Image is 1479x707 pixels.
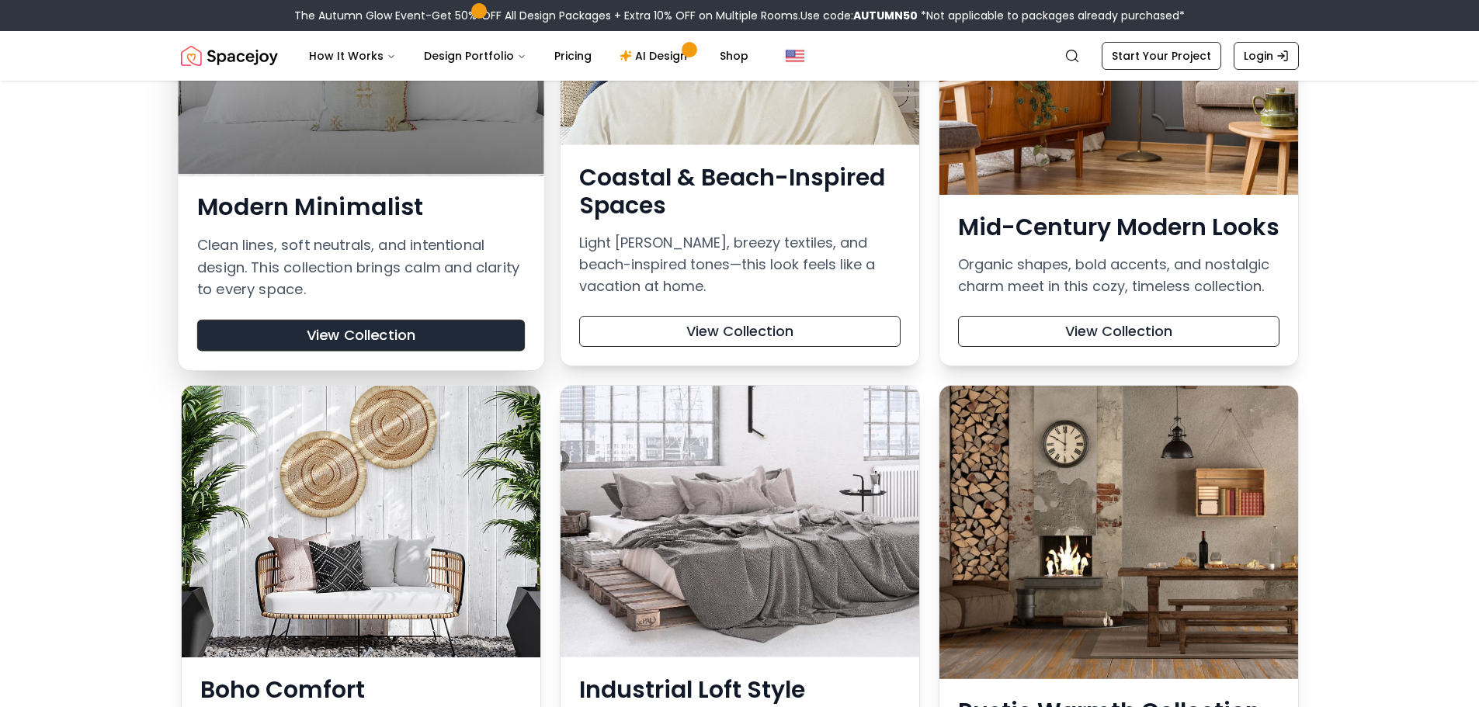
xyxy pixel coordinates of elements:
a: Login [1234,42,1299,70]
span: *Not applicable to packages already purchased* [918,8,1185,23]
a: Start Your Project [1102,42,1221,70]
span: Use code: [800,8,918,23]
button: How It Works [297,40,408,71]
nav: Main [297,40,761,71]
b: AUTUMN50 [853,8,918,23]
a: AI Design [607,40,704,71]
a: View Collection [579,323,901,341]
a: Pricing [542,40,604,71]
p: Light [PERSON_NAME], breezy textiles, and beach-inspired tones—this look feels like a vacation at... [579,232,901,297]
h3: Boho Comfort [200,676,522,704]
a: View Collection [958,323,1279,341]
h3: Coastal & Beach-Inspired Spaces [579,164,901,220]
h3: Modern Minimalist [196,193,524,222]
p: Clean lines, soft neutrals, and intentional design. This collection brings calm and clarity to ev... [196,234,524,301]
img: United States [786,47,804,65]
button: View Collection [958,316,1279,347]
p: Organic shapes, bold accents, and nostalgic charm meet in this cozy, timeless collection. [958,254,1279,297]
button: View Collection [579,316,901,347]
button: View Collection [196,320,524,352]
h3: Mid-Century Modern Looks [958,213,1279,241]
button: Design Portfolio [411,40,539,71]
nav: Global [181,31,1299,81]
a: Shop [707,40,761,71]
img: Spacejoy Logo [181,40,278,71]
a: Spacejoy [181,40,278,71]
div: The Autumn Glow Event-Get 50% OFF All Design Packages + Extra 10% OFF on Multiple Rooms. [294,8,1185,23]
h3: Industrial Loft Style [579,676,901,704]
a: View Collection [196,327,524,345]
